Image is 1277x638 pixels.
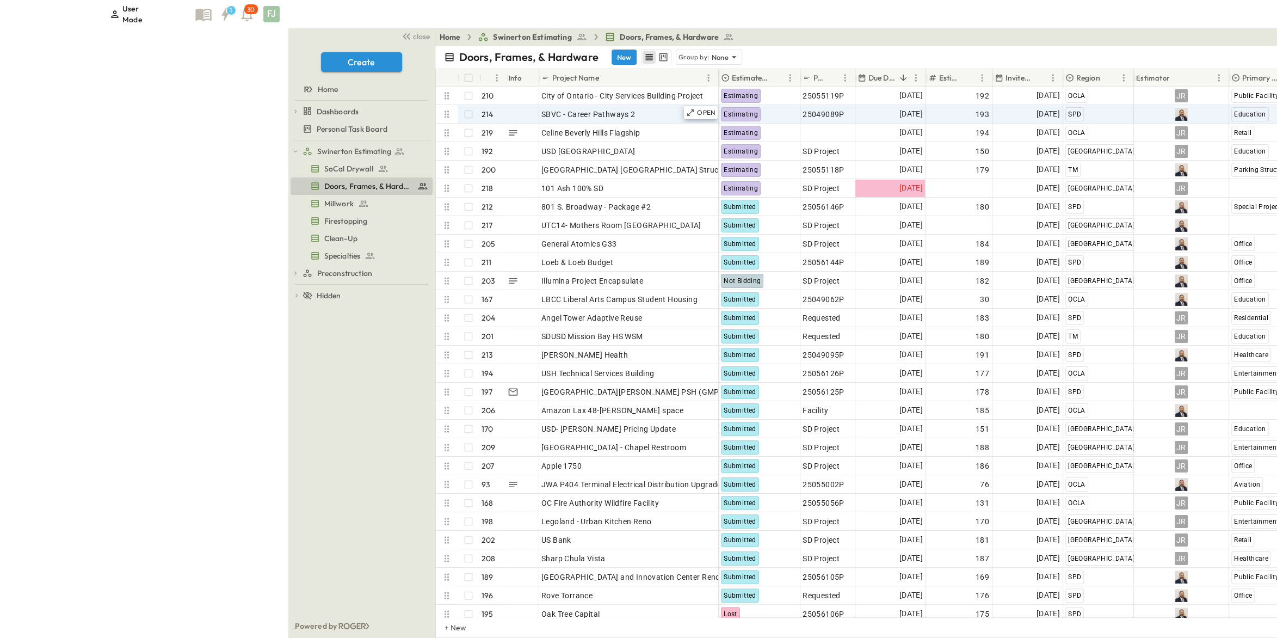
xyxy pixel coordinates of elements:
div: Info [509,63,522,93]
span: [DATE] [1037,348,1060,361]
span: [DATE] [1037,330,1060,342]
div: JR [1175,182,1188,195]
span: 192 [976,90,989,101]
span: USD [GEOGRAPHIC_DATA] [541,146,635,157]
p: 213 [482,349,493,360]
p: Group by: [678,52,710,63]
span: 150 [976,146,989,157]
p: 197 [482,387,493,397]
span: [DATE] [1037,478,1060,490]
span: [GEOGRAPHIC_DATA] [1068,462,1134,470]
img: Profile Picture [1175,293,1188,306]
span: SDUSD Mission Bay HS WSM [541,331,643,342]
span: Amazon Lax 48-[PERSON_NAME] space [541,405,683,416]
p: 170 [482,424,493,434]
div: JR [1175,89,1188,102]
span: Submitted [724,259,756,266]
span: [DATE] [899,422,923,435]
img: 6c363589ada0b36f064d841b69d3a419a338230e66bb0a533688fa5cc3e9e735.png [13,3,97,26]
a: Doors, Frames, & Hardware [291,179,430,194]
span: 184 [976,238,989,249]
button: Menu [1212,71,1225,84]
span: Swinerton Estimating [493,32,571,42]
div: Specialtiestest [291,247,433,265]
img: Profile Picture [1175,256,1188,269]
span: [DATE] [899,293,923,305]
span: Doors, Frames, & Hardware [620,32,719,42]
button: Sort [1034,72,1046,84]
span: 193 [976,109,989,120]
a: Clean-Up [291,231,430,246]
span: TM [1068,333,1078,340]
p: 212 [482,201,493,212]
p: Project Name [552,72,599,83]
span: Estimating [724,166,758,174]
span: 30 [980,294,989,305]
button: Sort [964,72,976,84]
span: Education [1234,111,1266,118]
span: [DATE] [899,459,923,472]
p: OPEN [697,108,715,117]
div: Doors, Frames, & Hardwaretest [291,177,433,195]
span: [GEOGRAPHIC_DATA][PERSON_NAME] PSH (GMP) [541,387,722,397]
span: SD Project [803,424,840,434]
p: Estimate Status [732,72,769,83]
img: Profile Picture [1175,404,1188,417]
span: SD Project [803,238,840,249]
span: Submitted [724,314,756,322]
span: Clean-Up [324,233,357,244]
button: 1 [214,4,236,24]
button: New [612,50,637,65]
span: SD Project [803,183,840,194]
span: Preconstruction [317,268,373,279]
a: Doors, Frames, & Hardware [604,32,734,42]
p: 206 [482,405,496,416]
a: Personal Task Board [291,121,430,137]
span: Submitted [724,351,756,359]
span: SD Project [803,275,840,286]
img: Profile Picture [1175,163,1188,176]
span: [GEOGRAPHIC_DATA] [1068,277,1134,285]
span: SPD [1068,111,1081,118]
span: [DATE] [899,311,923,324]
span: Not Bidding [724,277,761,285]
span: Personal Task Board [317,124,387,134]
span: SD Project [803,442,840,453]
p: 209 [482,442,496,453]
span: Doors, Frames, & Hardware [324,181,413,192]
span: [DATE] [1037,256,1060,268]
div: JR [1175,441,1188,454]
span: [DATE] [1037,367,1060,379]
img: Profile Picture [1175,348,1188,361]
span: 182 [976,275,989,286]
span: Submitted [724,296,756,303]
span: [DATE] [1037,237,1060,250]
img: Profile Picture [1175,274,1188,287]
span: SD Project [803,461,840,471]
span: Education [1234,333,1266,340]
div: table view [641,49,671,65]
p: 93 [482,479,490,490]
div: Preconstructiontest [291,265,433,282]
span: SPD [1068,203,1081,211]
span: [DATE] [1037,108,1060,120]
button: Menu [838,71,852,84]
div: JR [1175,126,1188,139]
p: Estimate Number [939,72,961,83]
span: Swinerton Estimating [317,146,391,157]
div: JR [1175,422,1188,435]
span: [DATE] [899,274,923,287]
span: Education [1234,296,1266,303]
div: Personal Task Boardtest [291,120,433,138]
p: 214 [482,109,493,120]
p: Invite Date [1005,72,1032,83]
div: Estimator [1136,63,1170,93]
span: [DATE] [899,237,923,250]
p: 203 [482,275,496,286]
div: Firestoppingtest [291,212,433,230]
h6: 1 [230,6,232,15]
span: [DATE] [899,89,923,102]
span: [GEOGRAPHIC_DATA] [GEOGRAPHIC_DATA] Structure [541,164,733,175]
span: 180 [976,201,989,212]
p: 210 [482,90,494,101]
